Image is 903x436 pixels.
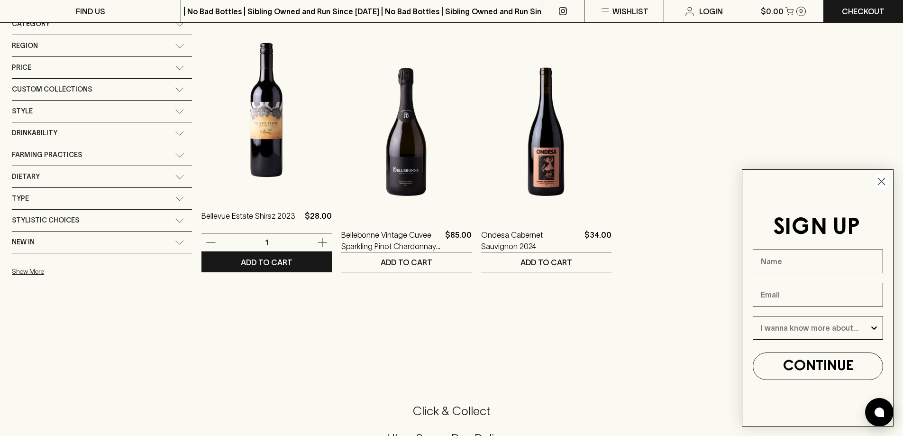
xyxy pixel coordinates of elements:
[842,6,885,17] p: Checkout
[12,35,192,56] div: Region
[12,40,38,52] span: Region
[12,149,82,161] span: Farming Practices
[873,173,890,190] button: Close dialog
[12,188,192,209] div: Type
[305,210,332,233] p: $28.00
[481,252,611,272] button: ADD TO CART
[241,257,292,268] p: ADD TO CART
[753,250,883,273] input: Name
[341,229,441,252] a: Bellebonne Vintage Cuvee Sparkling Pinot Chardonnay 2021
[12,214,79,226] span: Stylistic Choices
[869,316,879,339] button: Show Options
[11,403,892,419] h5: Click & Collect
[76,6,105,17] p: FIND US
[201,252,332,272] button: ADD TO CART
[201,30,332,196] img: Bellevue Estate Shiraz 2023
[875,408,884,417] img: bubble-icon
[201,210,295,233] a: Bellevue Estate Shiraz 2023
[12,18,50,30] span: Category
[612,6,648,17] p: Wishlist
[12,166,192,187] div: Dietary
[12,193,29,204] span: Type
[12,57,192,78] div: Price
[445,229,472,252] p: $85.00
[12,262,136,281] button: Show More
[761,316,869,339] input: I wanna know more about...
[584,229,611,252] p: $34.00
[12,13,192,35] div: Category
[753,283,883,306] input: Email
[12,122,192,144] div: Drinkability
[481,229,581,252] a: Ondesa Cabernet Sauvignon 2024
[520,257,572,268] p: ADD TO CART
[481,49,611,215] img: Ondesa Cabernet Sauvignon 2024
[12,210,192,231] div: Stylistic Choices
[12,232,192,253] div: New In
[753,353,883,380] button: CONTINUE
[773,217,860,239] span: SIGN UP
[12,101,192,122] div: Style
[341,49,472,215] img: Bellebonne Vintage Cuvee Sparkling Pinot Chardonnay 2021
[761,6,784,17] p: $0.00
[12,236,35,248] span: New In
[12,105,33,117] span: Style
[12,171,40,183] span: Dietary
[341,252,472,272] button: ADD TO CART
[12,62,31,74] span: Price
[12,79,192,100] div: Custom Collections
[12,144,192,166] div: Farming Practices
[255,237,278,248] p: 1
[12,83,92,95] span: Custom Collections
[799,9,803,14] p: 0
[732,160,903,436] div: FLYOUT Form
[381,257,432,268] p: ADD TO CART
[201,284,891,303] nav: pagination navigation
[12,127,57,139] span: Drinkability
[699,6,723,17] p: Login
